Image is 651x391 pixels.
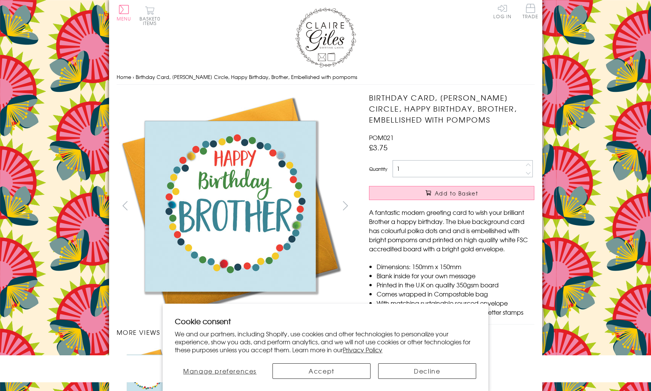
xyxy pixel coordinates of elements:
li: With matching sustainable sourced envelope [377,298,534,307]
label: Quantity [369,166,387,172]
span: Manage preferences [183,366,257,375]
button: Menu [117,5,131,21]
li: Printed in the U.K on quality 350gsm board [377,280,534,289]
h1: Birthday Card, [PERSON_NAME] Circle, Happy Birthday, Brother, Embellished with pompoms [369,92,534,125]
button: Manage preferences [175,363,265,379]
button: prev [117,197,134,214]
p: A fantastic modern greeting card to wish your brilliant Brother a happy birthday. The blue backgr... [369,208,534,253]
span: Add to Basket [435,189,478,197]
button: Decline [378,363,476,379]
img: Birthday Card, Dotty Circle, Happy Birthday, Brother, Embellished with pompoms [116,92,344,320]
li: Dimensions: 150mm x 150mm [377,262,534,271]
a: Home [117,73,131,80]
span: Trade [523,4,539,19]
a: Privacy Policy [343,345,382,354]
button: Add to Basket [369,186,534,200]
p: We and our partners, including Shopify, use cookies and other technologies to personalize your ex... [175,330,476,353]
span: £3.75 [369,142,388,153]
button: Basket0 items [139,6,160,25]
span: 0 items [143,15,160,27]
span: POM021 [369,133,394,142]
li: Comes wrapped in Compostable bag [377,289,534,298]
nav: breadcrumbs [117,69,535,85]
img: Birthday Card, Dotty Circle, Happy Birthday, Brother, Embellished with pompoms [354,92,582,320]
a: Trade [523,4,539,20]
a: Log In [493,4,512,19]
span: › [133,73,134,80]
h3: More views [117,328,354,337]
span: Menu [117,15,131,22]
span: Birthday Card, [PERSON_NAME] Circle, Happy Birthday, Brother, Embellished with pompoms [136,73,357,80]
img: Claire Giles Greetings Cards [295,8,356,68]
h2: Cookie consent [175,316,476,326]
button: Accept [272,363,371,379]
li: Blank inside for your own message [377,271,534,280]
button: next [337,197,354,214]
